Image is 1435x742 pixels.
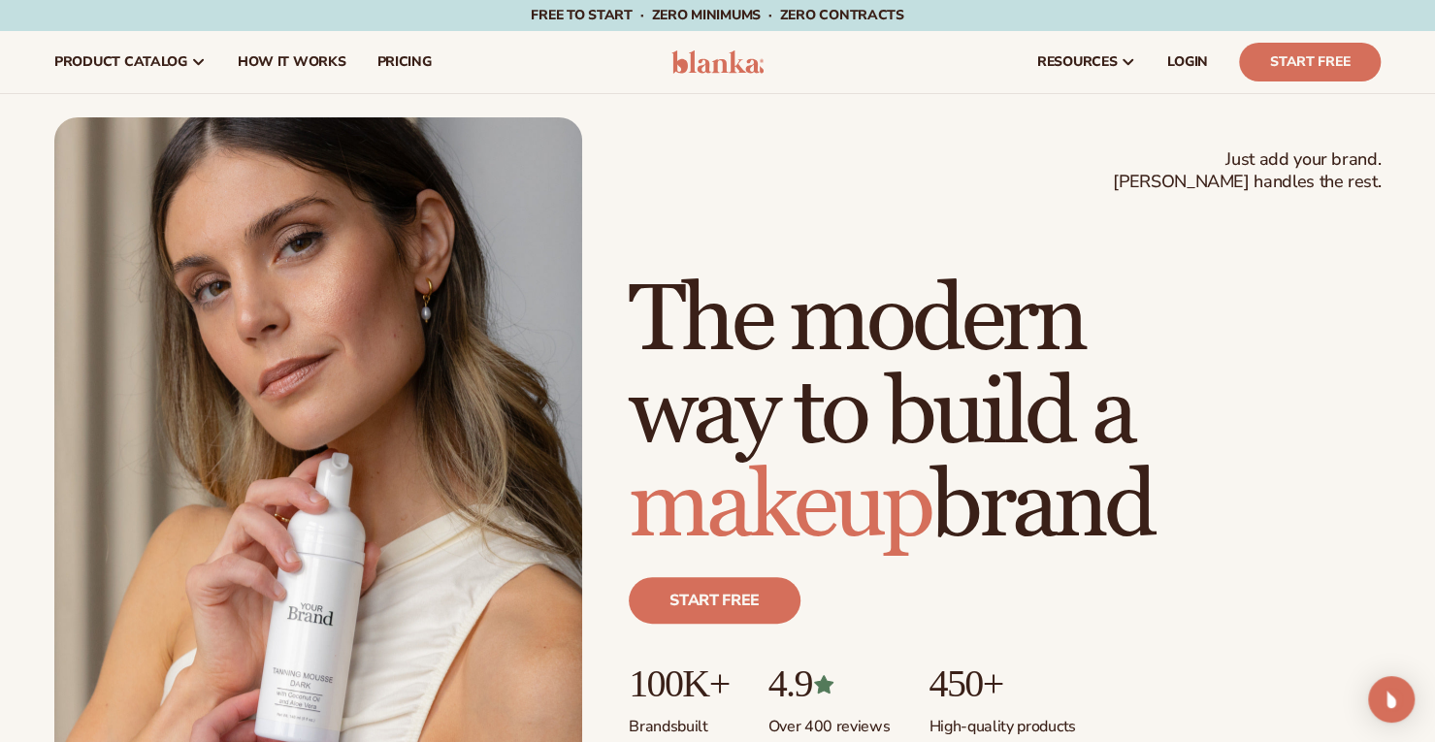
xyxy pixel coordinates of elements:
[39,31,222,93] a: product catalog
[1037,54,1117,70] span: resources
[629,274,1381,554] h1: The modern way to build a brand
[1167,54,1208,70] span: LOGIN
[1239,43,1381,81] a: Start Free
[1368,676,1415,723] div: Open Intercom Messenger
[1113,148,1381,194] span: Just add your brand. [PERSON_NAME] handles the rest.
[54,54,187,70] span: product catalog
[929,662,1075,705] p: 450+
[767,705,890,737] p: Over 400 reviews
[238,54,346,70] span: How It Works
[671,50,764,74] img: logo
[531,6,903,24] span: Free to start · ZERO minimums · ZERO contracts
[1152,31,1223,93] a: LOGIN
[376,54,431,70] span: pricing
[629,705,729,737] p: Brands built
[222,31,362,93] a: How It Works
[361,31,446,93] a: pricing
[767,662,890,705] p: 4.9
[929,705,1075,737] p: High-quality products
[629,662,729,705] p: 100K+
[629,450,930,564] span: makeup
[629,577,800,624] a: Start free
[1022,31,1152,93] a: resources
